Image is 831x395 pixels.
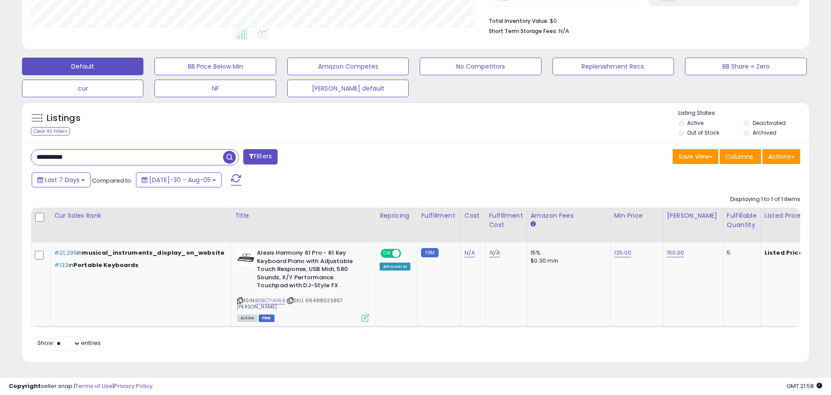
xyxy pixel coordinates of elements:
button: Filters [243,149,278,165]
button: Last 7 Days [32,172,91,187]
span: Compared to: [92,176,132,185]
button: Replenishment Recs. [553,58,674,75]
img: 41mA9q5MnXL._SL40_.jpg [237,249,255,267]
p: Listing States: [678,109,809,117]
h5: Listings [47,112,81,124]
button: Default [22,58,143,75]
small: Amazon Fees. [531,220,536,228]
div: Fulfillment Cost [489,211,523,230]
b: Short Term Storage Fees: [489,27,557,35]
b: Listed Price: [765,249,805,257]
div: Fulfillable Quantity [727,211,757,230]
div: Amazon AI [380,263,410,271]
a: N/A [489,249,500,257]
label: Active [687,119,703,127]
div: $0.30 min [531,257,604,265]
button: NF [154,80,276,97]
div: 15% [531,249,604,257]
div: ASIN: [237,249,369,321]
div: 5 [727,249,754,257]
li: $0 [489,15,794,26]
span: #133 [54,261,69,269]
button: Save View [673,149,718,164]
span: 2025-08-13 21:58 GMT [787,382,822,390]
span: Columns [725,152,753,161]
div: Cost [465,211,482,220]
a: B0BC7VK45B [255,297,285,304]
button: BB Share = Zero [685,58,806,75]
p: in [54,249,224,257]
span: N/A [559,27,569,35]
a: 135.00 [614,249,632,257]
div: Cur Sales Rank [54,211,227,220]
a: Privacy Policy [114,382,153,390]
span: [DATE]-30 - Aug-05 [149,176,211,184]
label: Archived [753,129,776,136]
div: [PERSON_NAME] [667,211,719,220]
a: Terms of Use [75,382,113,390]
button: [PERSON_NAME] default [287,80,409,97]
div: Clear All Filters [31,127,70,135]
label: Out of Stock [687,129,719,136]
button: Amazon Competes [287,58,409,75]
button: BB Price Below Min [154,58,276,75]
span: | SKU: 694318025857 [PERSON_NAME] [237,297,343,310]
b: Total Inventory Value: [489,17,549,25]
a: N/A [465,249,475,257]
button: No Competitors [420,58,541,75]
button: Actions [762,149,800,164]
div: Title [235,211,372,220]
span: #21,299 [54,249,77,257]
div: seller snap | | [9,382,153,391]
label: Deactivated [753,119,786,127]
div: Min Price [614,211,659,220]
span: ON [381,250,392,257]
p: in [54,261,224,269]
a: 150.00 [667,249,685,257]
span: Show: entries [37,339,101,347]
small: FBM [421,248,438,257]
span: Portable Keyboards [73,261,139,269]
div: Fulfillment [421,211,457,220]
strong: Copyright [9,382,41,390]
span: musical_instruments_display_on_website [82,249,224,257]
span: OFF [400,250,414,257]
div: Repricing [380,211,414,220]
span: Last 7 Days [45,176,80,184]
button: [DATE]-30 - Aug-05 [136,172,222,187]
button: Columns [720,149,761,164]
b: Alesis Harmony 61 Pro - 61 Key Keyboard Piano with Adjustable Touch Response, USB Midi, 580 Sound... [257,249,364,292]
button: cur [22,80,143,97]
div: Amazon Fees [531,211,607,220]
span: FBM [259,315,275,322]
span: All listings currently available for purchase on Amazon [237,315,257,322]
div: Displaying 1 to 1 of 1 items [730,195,800,204]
